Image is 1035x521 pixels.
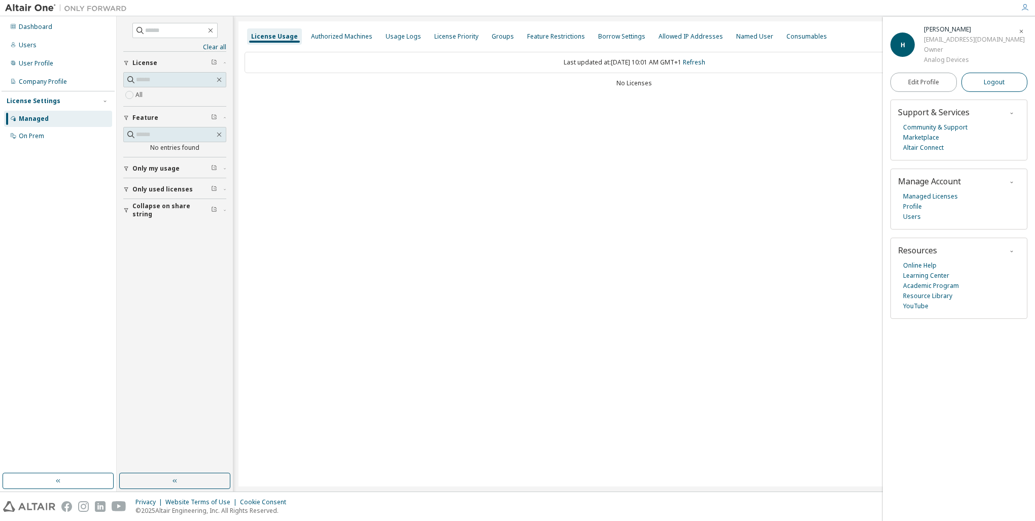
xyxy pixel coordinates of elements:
[19,59,53,68] div: User Profile
[903,291,952,301] a: Resource Library
[132,202,211,218] span: Collapse on share string
[924,35,1025,45] div: [EMAIL_ADDRESS][DOMAIN_NAME]
[61,501,72,512] img: facebook.svg
[903,271,949,281] a: Learning Center
[903,143,944,153] a: Altair Connect
[683,58,705,67] a: Refresh
[211,185,217,193] span: Clear filter
[211,206,217,214] span: Clear filter
[95,501,106,512] img: linkedin.svg
[5,3,132,13] img: Altair One
[598,32,645,41] div: Borrow Settings
[903,281,959,291] a: Academic Program
[135,89,145,101] label: All
[112,501,126,512] img: youtube.svg
[903,122,968,133] a: Community & Support
[240,498,292,506] div: Cookie Consent
[123,178,226,201] button: Only used licenses
[165,498,240,506] div: Website Terms of Use
[251,32,298,41] div: License Usage
[903,133,939,143] a: Marketplace
[7,97,60,105] div: License Settings
[903,260,937,271] a: Online Help
[245,79,1024,87] div: No Licenses
[19,41,37,49] div: Users
[132,165,180,173] span: Only my usage
[123,199,226,221] button: Collapse on share string
[123,43,226,51] a: Clear all
[123,52,226,74] button: License
[19,115,49,123] div: Managed
[19,78,67,86] div: Company Profile
[135,506,292,515] p: © 2025 Altair Engineering, Inc. All Rights Reserved.
[311,32,372,41] div: Authorized Machines
[961,73,1028,92] button: Logout
[984,77,1005,87] span: Logout
[736,32,773,41] div: Named User
[659,32,723,41] div: Allowed IP Addresses
[123,157,226,180] button: Only my usage
[3,501,55,512] img: altair_logo.svg
[924,24,1025,35] div: Huseyin Yesilyurt
[924,55,1025,65] div: Analog Devices
[132,185,193,193] span: Only used licenses
[901,41,905,49] span: H
[386,32,421,41] div: Usage Logs
[78,501,89,512] img: instagram.svg
[132,59,157,67] span: License
[903,212,921,222] a: Users
[434,32,478,41] div: License Priority
[211,59,217,67] span: Clear filter
[132,114,158,122] span: Feature
[903,191,958,202] a: Managed Licenses
[19,132,44,140] div: On Prem
[19,23,52,31] div: Dashboard
[924,45,1025,55] div: Owner
[786,32,827,41] div: Consumables
[492,32,514,41] div: Groups
[898,176,961,187] span: Manage Account
[908,78,939,86] span: Edit Profile
[903,202,922,212] a: Profile
[211,165,217,173] span: Clear filter
[527,32,585,41] div: Feature Restrictions
[898,245,937,256] span: Resources
[211,114,217,122] span: Clear filter
[135,498,165,506] div: Privacy
[890,73,957,92] a: Edit Profile
[898,107,970,118] span: Support & Services
[123,144,226,152] div: No entries found
[245,52,1024,73] div: Last updated at: [DATE] 10:01 AM GMT+1
[903,301,928,311] a: YouTube
[123,107,226,129] button: Feature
